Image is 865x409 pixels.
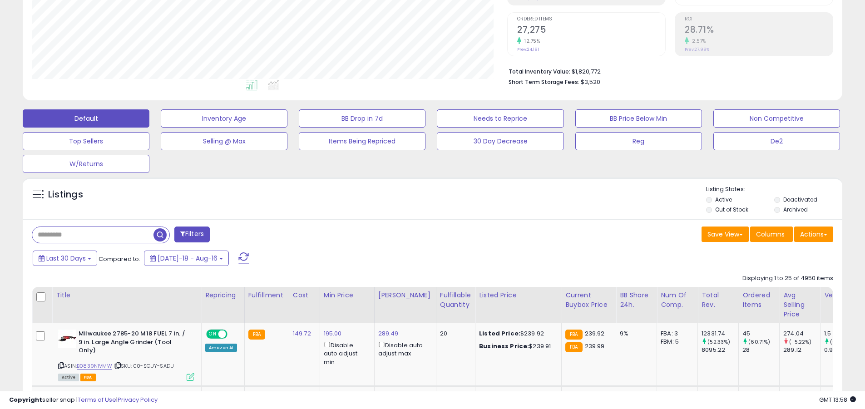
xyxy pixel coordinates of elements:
[783,206,808,213] label: Archived
[479,342,554,350] div: $239.91
[750,227,793,242] button: Columns
[99,255,140,263] span: Compared to:
[158,254,217,263] span: [DATE]-18 - Aug-16
[161,109,287,128] button: Inventory Age
[661,330,691,338] div: FBA: 3
[742,291,776,310] div: Ordered Items
[114,362,174,370] span: | SKU: 00-SGUY-SADU
[205,344,237,352] div: Amazon AI
[78,395,116,404] a: Terms of Use
[80,374,96,381] span: FBA
[713,109,840,128] button: Non Competitive
[706,185,842,194] p: Listing States:
[517,47,539,52] small: Prev: 24,191
[378,291,432,300] div: [PERSON_NAME]
[324,329,342,338] a: 195.00
[715,206,748,213] label: Out of Stock
[144,251,229,266] button: [DATE]-18 - Aug-16
[324,340,367,366] div: Disable auto adjust min
[23,109,149,128] button: Default
[324,291,371,300] div: Min Price
[226,330,241,338] span: OFF
[794,227,833,242] button: Actions
[33,251,97,266] button: Last 30 Days
[685,25,833,37] h2: 28.71%
[440,291,471,310] div: Fulfillable Quantity
[48,188,83,201] h5: Listings
[23,155,149,173] button: W/Returns
[661,291,694,310] div: Num of Comp.
[783,346,820,354] div: 289.12
[437,109,563,128] button: Needs to Reprice
[565,342,582,352] small: FBA
[581,78,600,86] span: $3,520
[685,17,833,22] span: ROI
[689,38,706,44] small: 2.57%
[479,330,554,338] div: $239.92
[707,338,730,345] small: (52.33%)
[479,291,558,300] div: Listed Price
[783,291,816,319] div: Avg Selling Price
[509,65,826,76] li: $1,820,772
[565,291,612,310] div: Current Buybox Price
[585,342,605,350] span: 239.99
[46,254,86,263] span: Last 30 Days
[440,330,468,338] div: 20
[9,395,42,404] strong: Copyright
[248,291,285,300] div: Fulfillment
[118,395,158,404] a: Privacy Policy
[479,329,520,338] b: Listed Price:
[824,330,861,338] div: 1.5
[742,274,833,283] div: Displaying 1 to 25 of 4950 items
[620,330,650,338] div: 9%
[23,132,149,150] button: Top Sellers
[479,342,529,350] b: Business Price:
[819,395,856,404] span: 2025-09-16 13:58 GMT
[756,230,785,239] span: Columns
[742,330,779,338] div: 45
[685,47,709,52] small: Prev: 27.99%
[378,340,429,358] div: Disable auto adjust max
[77,362,112,370] a: B0839N1VMW
[661,338,691,346] div: FBM: 5
[58,330,194,380] div: ASIN:
[378,329,399,338] a: 289.49
[748,338,770,345] small: (60.71%)
[783,196,817,203] label: Deactivated
[713,132,840,150] button: De2
[585,329,605,338] span: 239.92
[79,330,189,357] b: Milwaukee 2785-20 M18 FUEL 7 in. / 9 in. Large Angle Grinder (Tool Only)
[205,291,241,300] div: Repricing
[58,330,76,348] img: 31V7je14OmL._SL40_.jpg
[174,227,210,242] button: Filters
[299,132,425,150] button: Items Being Repriced
[565,330,582,340] small: FBA
[248,330,265,340] small: FBA
[742,346,779,354] div: 28
[293,291,316,300] div: Cost
[521,38,540,44] small: 12.75%
[575,132,702,150] button: Reg
[9,396,158,404] div: seller snap | |
[207,330,218,338] span: ON
[509,68,570,75] b: Total Inventory Value:
[783,330,820,338] div: 274.04
[161,132,287,150] button: Selling @ Max
[789,338,811,345] small: (-5.22%)
[715,196,732,203] label: Active
[824,346,861,354] div: 0.93
[437,132,563,150] button: 30 Day Decrease
[824,291,857,300] div: Velocity
[702,346,738,354] div: 8095.22
[702,330,738,338] div: 12331.74
[293,329,311,338] a: 149.72
[702,227,749,242] button: Save View
[517,25,665,37] h2: 27,275
[58,374,79,381] span: All listings currently available for purchase on Amazon
[299,109,425,128] button: BB Drop in 7d
[620,291,653,310] div: BB Share 24h.
[702,291,735,310] div: Total Rev.
[509,78,579,86] b: Short Term Storage Fees:
[56,291,198,300] div: Title
[830,338,852,345] small: (61.29%)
